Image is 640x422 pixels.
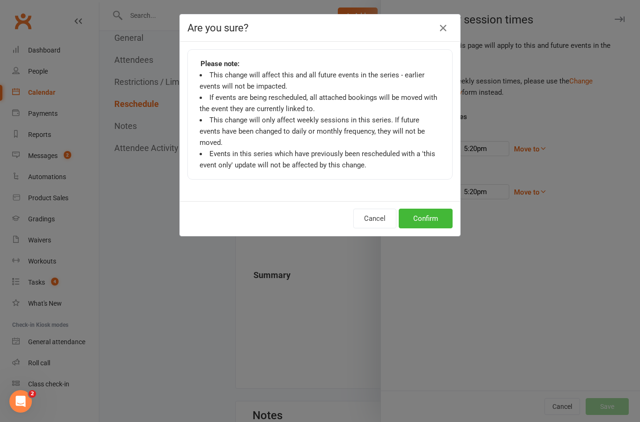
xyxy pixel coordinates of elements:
button: Close [436,21,451,36]
li: This change will affect this and all future events in the series - earlier events will not be imp... [200,69,440,92]
strong: Please note: [201,58,239,69]
li: This change will only affect weekly sessions in this series. If future events have been changed t... [200,114,440,148]
li: Events in this series which have previously been rescheduled with a 'this event only' update will... [200,148,440,171]
h4: Are you sure? [187,22,453,34]
li: If events are being rescheduled, all attached bookings will be moved with the event they are curr... [200,92,440,114]
button: Cancel [353,209,396,228]
iframe: Intercom live chat [9,390,32,413]
button: Confirm [399,209,453,228]
span: 2 [29,390,36,398]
